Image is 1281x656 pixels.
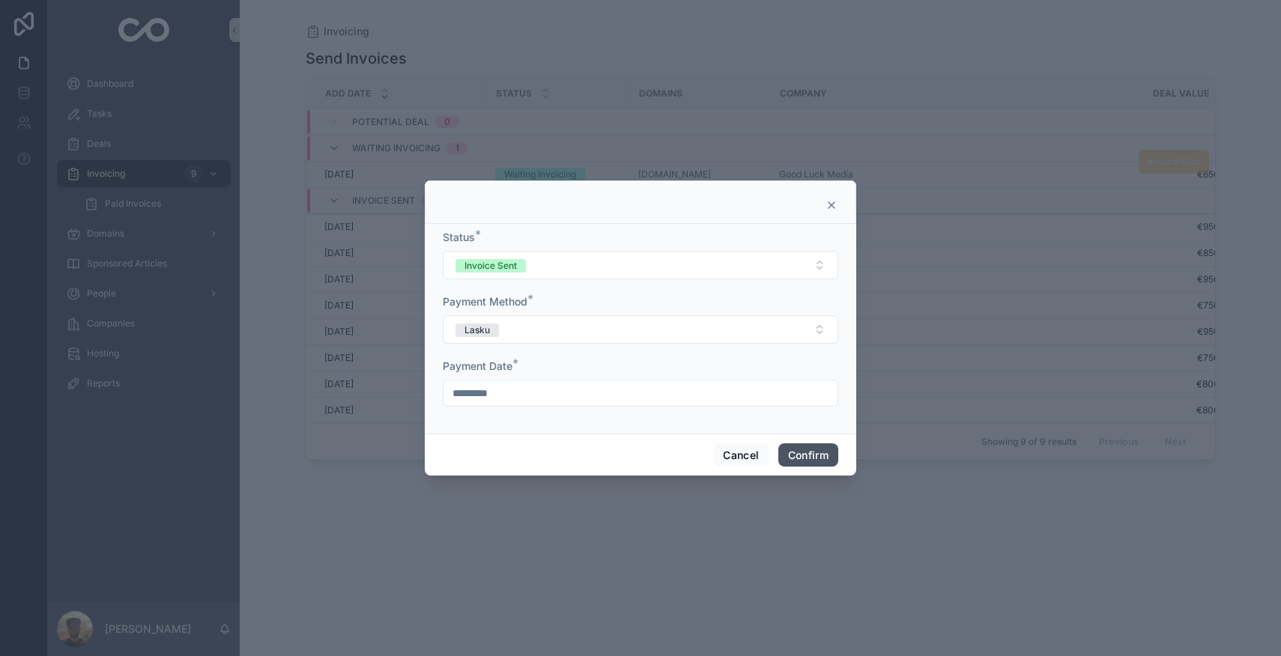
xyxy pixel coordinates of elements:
[443,295,527,308] span: Payment Method
[778,443,838,467] button: Confirm
[443,359,512,372] span: Payment Date
[464,324,490,337] div: Lasku
[713,443,769,467] button: Cancel
[443,231,475,243] span: Status
[443,315,838,344] button: Select Button
[464,259,517,273] div: Invoice Sent
[443,251,838,279] button: Select Button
